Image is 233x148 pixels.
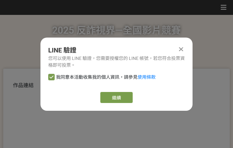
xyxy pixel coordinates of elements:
[56,74,156,81] span: 我同意本活動收集我的個人資訊，請參見
[138,74,156,80] a: 使用條款
[100,92,133,103] a: 繼續
[13,82,34,88] span: 作品連結
[48,55,185,69] div: 您可以使用 LINE 驗證，您需要授權您的 LINE 帳號，若您符合投票資格即可投票。
[52,15,181,46] h1: 2025 反詐視界—全國影片競賽
[48,45,185,55] div: LINE 驗證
